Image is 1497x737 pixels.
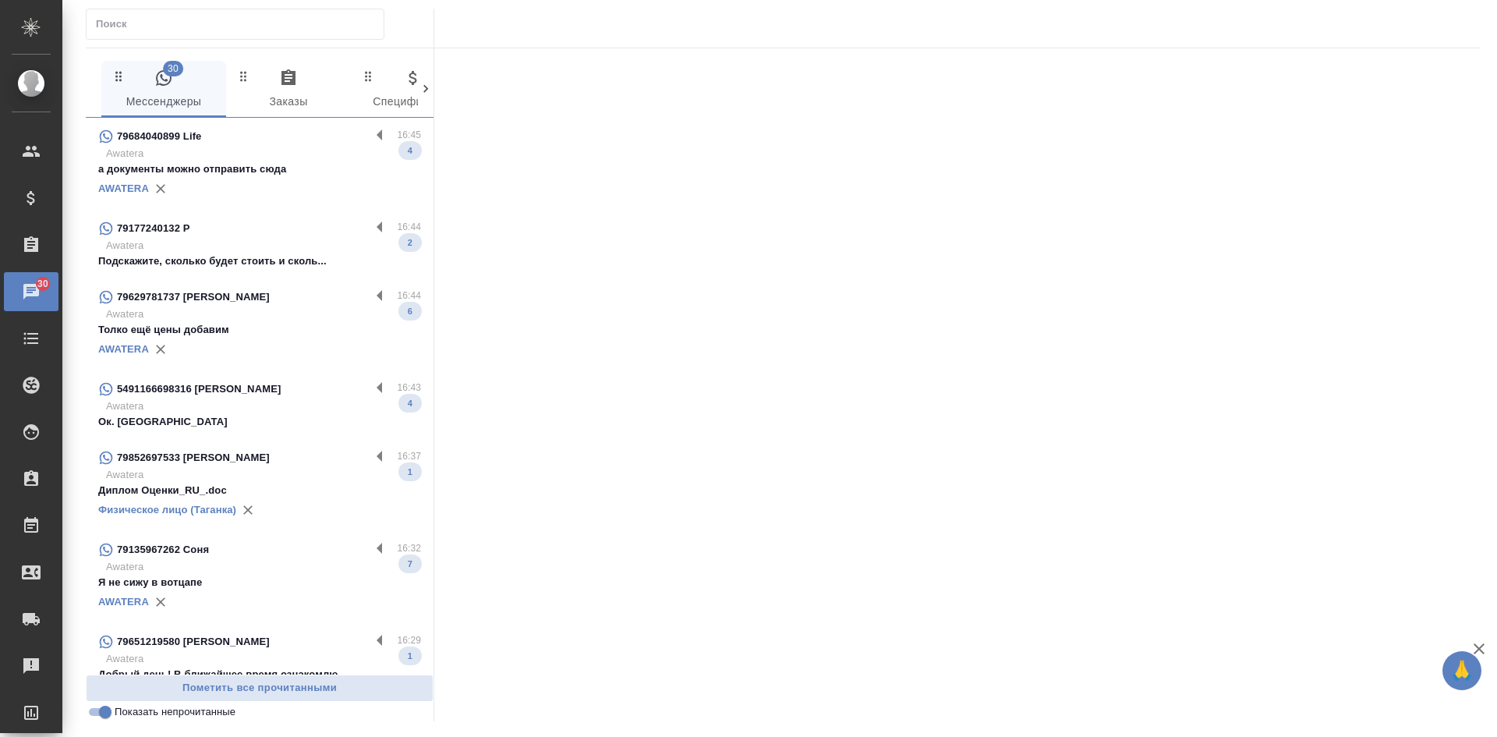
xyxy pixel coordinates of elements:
[398,464,422,480] span: 1
[98,596,149,608] a: AWATERA
[106,467,421,483] p: Awatera
[86,439,434,531] div: 79852697533 [PERSON_NAME]16:37AwateraДиплом Оценки_RU_.doc1Физическое лицо (Таганка)
[115,704,235,720] span: Показать непрочитанные
[98,483,421,498] p: Диплом Оценки_RU_.doc
[106,238,421,253] p: Awatera
[117,381,281,397] p: 5491166698316 [PERSON_NAME]
[149,338,172,361] button: Удалить привязку
[106,306,421,322] p: Awatera
[117,634,270,650] p: 79651219580 [PERSON_NAME]
[398,556,422,572] span: 7
[86,531,434,623] div: 79135967262 Соня16:32AwateraЯ не сижу в вотцапе7AWATERA
[397,380,421,395] p: 16:43
[398,395,422,411] span: 4
[235,69,342,112] span: Заказы
[106,146,421,161] p: Awatera
[398,303,422,319] span: 6
[86,118,434,210] div: 79684040899 Life16:45Awateraа документы можно отправить сюда4AWATERA
[86,675,434,702] button: Пометить все прочитанными
[149,177,172,200] button: Удалить привязку
[117,542,209,558] p: 79135967262 Соня
[236,498,260,522] button: Удалить привязку
[98,253,421,269] p: Подскажите, сколько будет стоить и сколь...
[98,161,421,177] p: а документы можно отправить сюда
[98,575,421,590] p: Я не сижу в вотцапе
[117,221,190,236] p: 79177240132 P
[98,414,421,430] p: Ок. [GEOGRAPHIC_DATA]
[86,370,434,439] div: 5491166698316 [PERSON_NAME]16:43AwateraОк. [GEOGRAPHIC_DATA]4
[96,13,384,35] input: Поиск
[98,322,421,338] p: Толко ещё цены добавим
[1449,654,1475,687] span: 🙏
[397,448,421,464] p: 16:37
[111,69,126,83] svg: Зажми и перетащи, чтобы поменять порядок вкладок
[398,143,422,158] span: 4
[361,69,376,83] svg: Зажми и перетащи, чтобы поменять порядок вкладок
[360,69,466,112] span: Спецификации
[1442,651,1481,690] button: 🙏
[111,69,217,112] span: Мессенджеры
[149,590,172,614] button: Удалить привязку
[98,667,421,682] p: Добрый день! В ближайшее время ознакомлю...
[86,623,434,715] div: 79651219580 [PERSON_NAME]16:29AwateraДобрый день! В ближайшее время ознакомлю...1AWATERA
[106,399,421,414] p: Awatera
[106,651,421,667] p: Awatera
[98,504,236,516] a: Физическое лицо (Таганка)
[86,210,434,278] div: 79177240132 P16:44AwateraПодскажите, сколько будет стоить и сколь...2
[98,182,149,194] a: AWATERA
[397,540,421,556] p: 16:32
[117,450,270,466] p: 79852697533 [PERSON_NAME]
[397,288,421,303] p: 16:44
[28,276,58,292] span: 30
[4,272,58,311] a: 30
[86,278,434,370] div: 79629781737 [PERSON_NAME]16:44AwateraТолко ещё цены добавим6AWATERA
[397,632,421,648] p: 16:29
[94,679,425,697] span: Пометить все прочитанными
[98,343,149,355] a: AWATERA
[398,235,422,250] span: 2
[397,127,421,143] p: 16:45
[397,219,421,235] p: 16:44
[398,648,422,664] span: 1
[106,559,421,575] p: Awatera
[117,289,270,305] p: 79629781737 [PERSON_NAME]
[117,129,201,144] p: 79684040899 Life
[163,61,183,76] span: 30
